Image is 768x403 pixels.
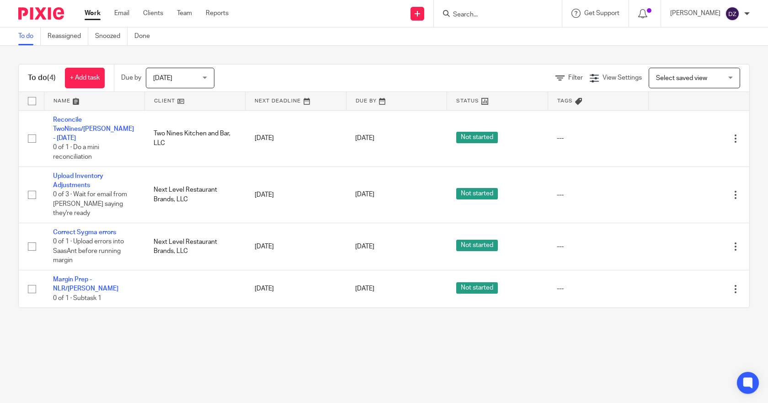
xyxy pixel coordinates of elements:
[456,188,498,199] span: Not started
[557,242,639,251] div: ---
[95,27,128,45] a: Snoozed
[134,27,157,45] a: Done
[53,239,124,264] span: 0 of 1 · Upload errors into SaasAnt before running margin
[584,10,619,16] span: Get Support
[18,27,41,45] a: To do
[456,132,498,143] span: Not started
[355,135,374,141] span: [DATE]
[53,229,116,236] a: Correct Sygma errors
[245,167,346,223] td: [DATE]
[568,75,583,81] span: Filter
[245,270,346,308] td: [DATE]
[144,223,245,270] td: Next Level Restaurant Brands, LLC
[355,243,374,250] span: [DATE]
[452,11,534,19] input: Search
[114,9,129,18] a: Email
[18,7,64,20] img: Pixie
[557,98,573,103] span: Tags
[53,191,127,216] span: 0 of 3 · Wait for email from [PERSON_NAME] saying they're ready
[144,167,245,223] td: Next Level Restaurant Brands, LLC
[557,190,639,199] div: ---
[206,9,229,18] a: Reports
[144,110,245,167] td: Two Nines Kitchen and Bar, LLC
[245,223,346,270] td: [DATE]
[456,282,498,294] span: Not started
[47,74,56,81] span: (4)
[456,240,498,251] span: Not started
[670,9,720,18] p: [PERSON_NAME]
[53,295,101,301] span: 0 of 1 · Subtask 1
[53,117,134,142] a: Reconcile TwoNines/[PERSON_NAME] - [DATE]
[153,75,172,81] span: [DATE]
[245,110,346,167] td: [DATE]
[85,9,101,18] a: Work
[557,284,639,293] div: ---
[656,75,707,81] span: Select saved view
[65,68,105,88] a: + Add task
[28,73,56,83] h1: To do
[603,75,642,81] span: View Settings
[53,276,118,292] a: Margin Prep - NLR/[PERSON_NAME]
[53,145,99,161] span: 0 of 1 · Do a mini reconciliation
[355,286,374,292] span: [DATE]
[48,27,88,45] a: Reassigned
[143,9,163,18] a: Clients
[53,173,103,188] a: Upload Inventory Adjustments
[355,192,374,198] span: [DATE]
[725,6,740,21] img: svg%3E
[121,73,141,82] p: Due by
[177,9,192,18] a: Team
[557,134,639,143] div: ---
